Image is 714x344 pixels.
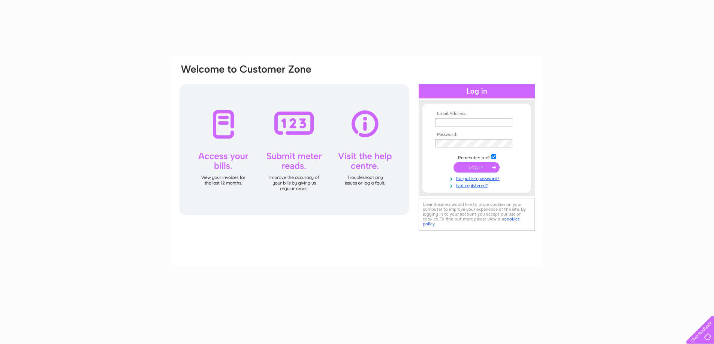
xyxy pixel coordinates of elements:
[423,216,519,226] a: cookies policy
[435,174,520,182] a: Forgotten password?
[419,198,535,231] div: Clear Business would like to place cookies on your computer to improve your experience of the sit...
[433,111,520,116] th: Email Address:
[435,182,520,189] a: Not registered?
[433,132,520,137] th: Password:
[454,162,500,173] input: Submit
[433,153,520,161] td: Remember me?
